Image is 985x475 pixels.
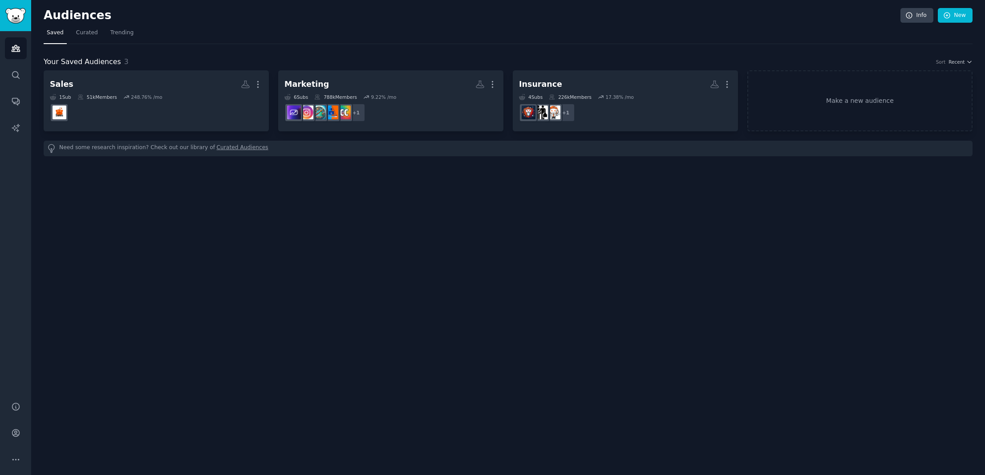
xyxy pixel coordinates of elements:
div: 1 Sub [50,94,71,100]
a: Insurance4Subs226kMembers17.38% /mo+1InsuranceInsuranceAgentInsurance_Companies [513,70,738,131]
img: Affiliatemarketing [312,106,326,119]
img: Insurance_Companies [522,106,535,119]
div: 4 Sub s [519,94,543,100]
img: InstagramMarketing [300,106,313,119]
img: SocialMediaLounge [287,106,301,119]
div: Marketing [284,79,329,90]
div: 51k Members [77,94,117,100]
span: 3 [124,57,129,66]
a: Curated Audiences [217,144,268,153]
div: 17.38 % /mo [605,94,634,100]
a: Make a new audience [747,70,973,131]
img: Insurance [547,106,560,119]
img: InsuranceAgent [534,106,548,119]
img: GummySearch logo [5,8,26,24]
img: Sales_Professionals [53,106,66,119]
div: + 1 [347,103,365,122]
div: 226k Members [549,94,592,100]
a: Sales1Sub51kMembers248.76% /moSales_Professionals [44,70,269,131]
a: Marketing6Subs788kMembers9.22% /mo+1ContentCreatorsDigitalMarketingHackAffiliatemarketingInstagra... [278,70,503,131]
div: Insurance [519,79,562,90]
a: Saved [44,26,67,44]
div: + 1 [556,103,575,122]
span: Curated [76,29,98,37]
span: Trending [110,29,134,37]
span: Recent [949,59,965,65]
div: 248.76 % /mo [131,94,162,100]
a: Info [900,8,933,23]
span: Saved [47,29,64,37]
div: 9.22 % /mo [371,94,396,100]
div: 788k Members [314,94,357,100]
button: Recent [949,59,973,65]
div: Sales [50,79,73,90]
span: Your Saved Audiences [44,57,121,68]
div: Need some research inspiration? Check out our library of [44,141,973,156]
div: Sort [936,59,946,65]
img: DigitalMarketingHack [324,106,338,119]
img: ContentCreators [337,106,351,119]
a: Trending [107,26,137,44]
a: Curated [73,26,101,44]
a: New [938,8,973,23]
h2: Audiences [44,8,900,23]
div: 6 Sub s [284,94,308,100]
